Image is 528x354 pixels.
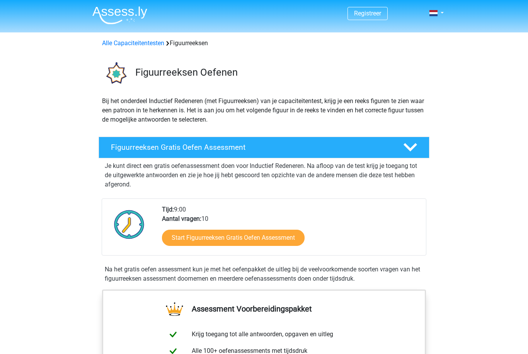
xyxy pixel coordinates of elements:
p: Bij het onderdeel Inductief Redeneren (met Figuurreeksen) van je capaciteitentest, krijg je een r... [102,97,426,124]
a: Figuurreeksen Gratis Oefen Assessment [95,137,433,158]
div: Figuurreeksen [99,39,429,48]
b: Tijd: [162,206,174,213]
h4: Figuurreeksen Gratis Oefen Assessment [111,143,391,152]
a: Alle Capaciteitentesten [102,39,164,47]
div: Na het gratis oefen assessment kun je met het oefenpakket de uitleg bij de veelvoorkomende soorte... [102,265,426,283]
a: Start Figuurreeksen Gratis Oefen Assessment [162,230,305,246]
div: 9:00 10 [156,205,426,255]
img: Assessly [92,6,147,24]
h3: Figuurreeksen Oefenen [135,66,423,78]
a: Registreer [354,10,381,17]
p: Je kunt direct een gratis oefenassessment doen voor Inductief Redeneren. Na afloop van de test kr... [105,161,423,189]
img: figuurreeksen [99,57,132,90]
img: Klok [110,205,149,244]
b: Aantal vragen: [162,215,201,222]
